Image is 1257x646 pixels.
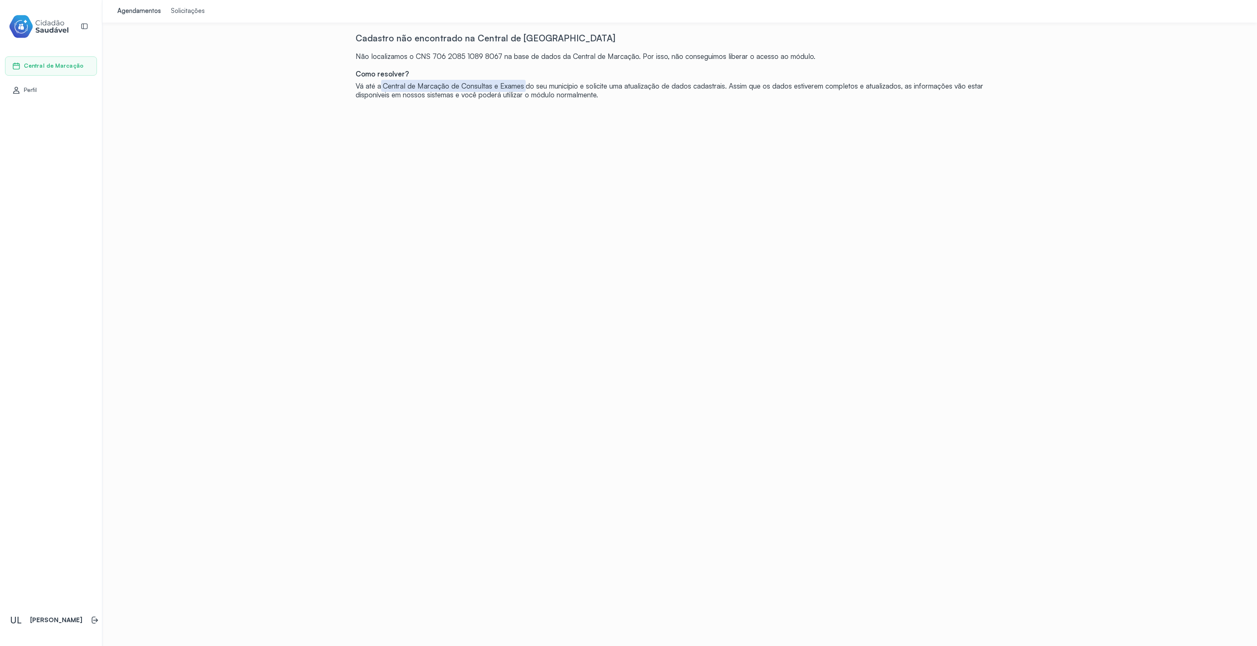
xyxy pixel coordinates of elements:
div: Como resolver? [356,69,1004,78]
div: Não localizamos o CNS 706 2085 1089 8067 na base de dados da Central de Marcação. Por isso, não c... [356,52,1004,61]
a: Central de Marcação [12,62,90,70]
span: Central de Marcação [24,62,84,69]
div: Solicitações [171,7,205,15]
div: Agendamentos [117,7,161,15]
span: Central de Marcação de Consultas e Exames [383,81,524,90]
span: Perfil [24,86,37,94]
div: Vá até a do seu município e solicite uma atualização de dados cadastrais. Assim que os dados esti... [356,81,1004,99]
span: UL [10,615,22,626]
div: Cadastro não encontrado na Central de [GEOGRAPHIC_DATA] [356,33,1004,43]
p: [PERSON_NAME] [30,616,82,624]
a: Perfil [12,86,90,94]
img: cidadao-saudavel-filled-logo.svg [9,13,69,40]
